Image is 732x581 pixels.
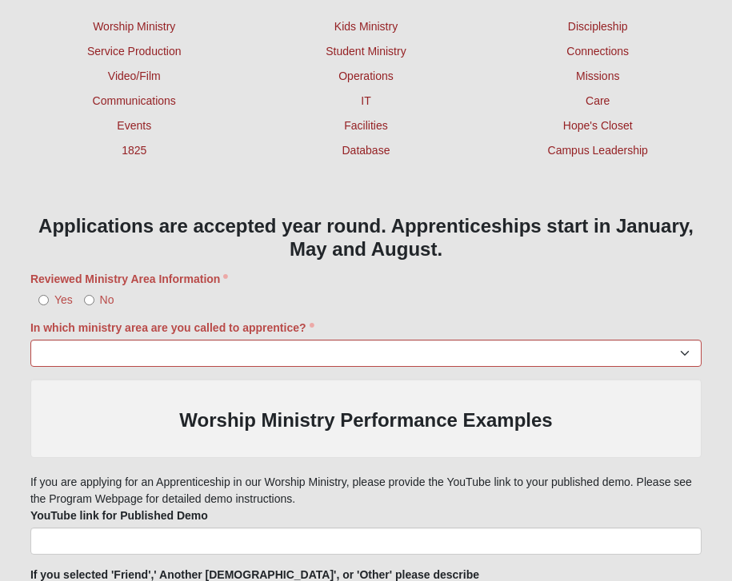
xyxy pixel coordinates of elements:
a: 1825 [122,144,146,157]
input: Yes [38,295,49,305]
a: Connections [566,45,629,58]
a: Events [117,119,151,132]
a: Service Production [87,45,182,58]
span: No [100,293,114,306]
a: Video/Film [108,70,161,82]
a: IT [361,94,370,107]
label: YouTube link for Published Demo [30,507,208,523]
a: Kids Ministry [334,20,398,33]
a: Facilities [344,119,387,132]
a: Student Ministry [326,45,406,58]
a: Operations [338,70,393,82]
a: Campus Leadership [548,144,648,157]
a: Communications [93,94,176,107]
a: Care [586,94,610,107]
label: In which ministry area are you called to apprentice? [30,320,314,336]
a: Hope's Closet [563,119,633,132]
h3: Worship Ministry Performance Examples [46,409,686,432]
span: Yes [54,293,73,306]
a: Discipleship [568,20,628,33]
a: Missions [576,70,619,82]
h3: Applications are accepted year round. Apprenticeships start in January, May and August. [30,215,702,261]
a: Worship Ministry [93,20,175,33]
input: No [84,295,94,305]
label: Reviewed Ministry Area Information [30,271,229,287]
a: Database [342,144,390,157]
